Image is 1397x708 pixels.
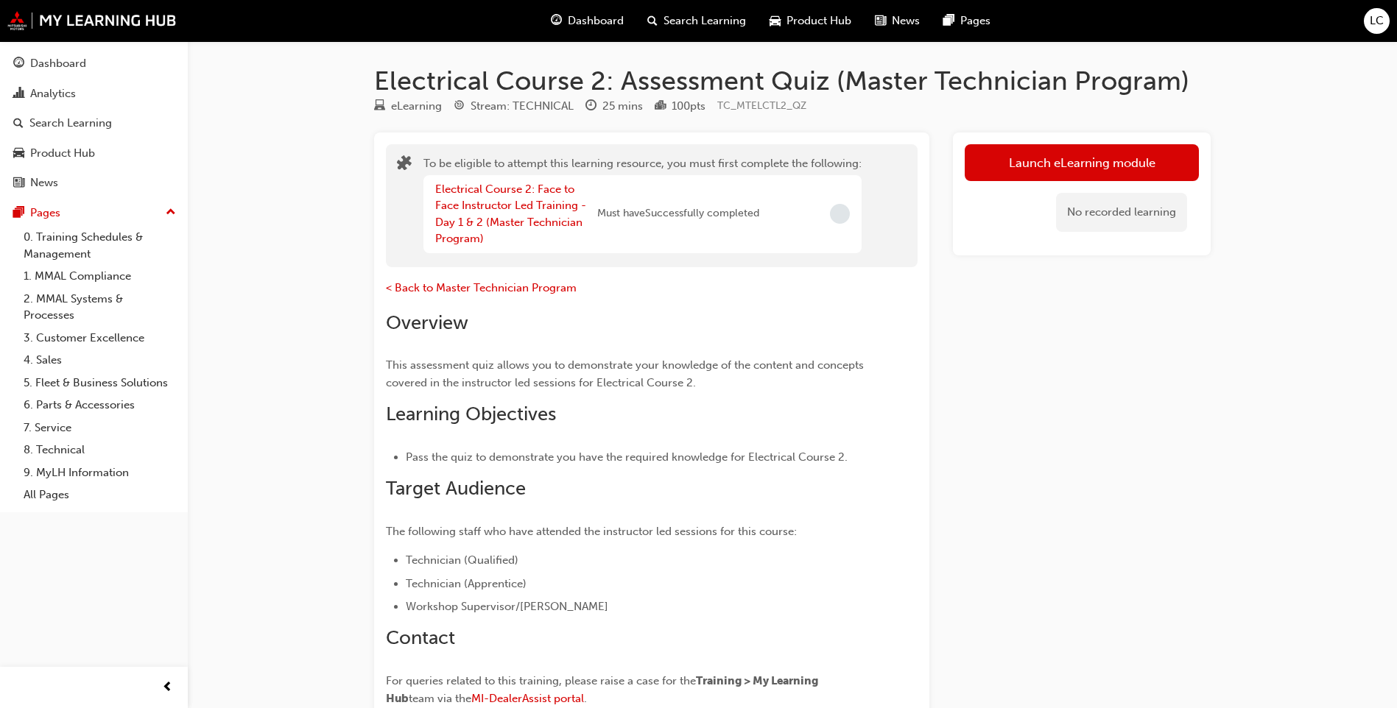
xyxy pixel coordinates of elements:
span: Pass the quiz to demonstrate you have the required knowledge for Electrical Course 2. [406,450,848,464]
a: guage-iconDashboard [539,6,636,36]
span: news-icon [875,12,886,30]
span: The following staff who have attended the instructor led sessions for this course: [386,525,797,538]
a: 4. Sales [18,349,182,372]
div: 100 pts [672,98,705,115]
a: 8. Technical [18,439,182,461]
span: Target Audience [386,477,526,500]
span: . [584,692,587,705]
a: 3. Customer Excellence [18,327,182,350]
span: Contact [386,626,455,649]
span: news-icon [13,177,24,190]
div: News [30,174,58,191]
span: pages-icon [13,207,24,220]
span: search-icon [13,117,24,130]
a: Electrical Course 2: Face to Face Instructor Led Training - Day 1 & 2 (Master Technician Program) [435,183,586,246]
span: learningResourceType_ELEARNING-icon [374,100,385,113]
span: search-icon [647,12,658,30]
a: 6. Parts & Accessories [18,394,182,417]
div: To be eligible to attempt this learning resource, you must first complete the following: [423,155,862,256]
a: 2. MMAL Systems & Processes [18,288,182,327]
div: eLearning [391,98,442,115]
span: Dashboard [568,13,624,29]
a: pages-iconPages [932,6,1002,36]
span: guage-icon [13,57,24,71]
a: MI-DealerAssist portal [471,692,584,705]
span: car-icon [770,12,781,30]
a: All Pages [18,484,182,506]
a: Product Hub [6,140,182,167]
span: guage-icon [551,12,562,30]
span: car-icon [13,147,24,160]
button: Pages [6,199,182,227]
div: Type [374,97,442,116]
span: News [892,13,920,29]
div: Product Hub [30,145,95,162]
a: 1. MMAL Compliance [18,265,182,288]
button: LC [1364,8,1390,34]
span: Learning Objectives [386,403,556,425]
a: Search Learning [6,110,182,137]
img: mmal [7,11,177,30]
div: Dashboard [30,55,86,72]
span: pages-icon [943,12,954,30]
a: 5. Fleet & Business Solutions [18,372,182,394]
span: chart-icon [13,88,24,101]
span: Incomplete [830,204,850,224]
span: For queries related to this training, please raise a case for the [386,674,696,687]
div: Search Learning [29,115,112,132]
button: Launch eLearning module [965,144,1199,181]
span: clock-icon [585,100,597,113]
a: Analytics [6,80,182,107]
span: Must have Successfully completed [597,205,759,222]
span: LC [1370,13,1384,29]
div: Stream: TECHNICAL [471,98,574,115]
div: Points [655,97,705,116]
div: Pages [30,205,60,222]
div: Stream [454,97,574,116]
a: search-iconSearch Learning [636,6,758,36]
span: target-icon [454,100,465,113]
a: Dashboard [6,50,182,77]
a: News [6,169,182,197]
a: car-iconProduct Hub [758,6,863,36]
span: Overview [386,311,468,334]
div: 25 mins [602,98,643,115]
div: Duration [585,97,643,116]
span: prev-icon [162,679,173,697]
span: team via the [409,692,471,705]
span: up-icon [166,203,176,222]
span: Pages [960,13,990,29]
a: 0. Training Schedules & Management [18,226,182,265]
a: news-iconNews [863,6,932,36]
span: Workshop Supervisor/[PERSON_NAME] [406,600,608,613]
a: 9. MyLH Information [18,461,182,484]
span: puzzle-icon [397,157,412,174]
a: 7. Service [18,417,182,439]
span: Product Hub [787,13,851,29]
span: Technician (Apprentice) [406,577,527,590]
div: No recorded learning [1056,193,1187,232]
h1: Electrical Course 2: Assessment Quiz (Master Technician Program) [374,65,1211,97]
span: Search Learning [664,13,746,29]
div: Analytics [30,85,76,102]
span: podium-icon [655,100,666,113]
span: Learning resource code [717,99,806,112]
span: This assessment quiz allows you to demonstrate your knowledge of the content and concepts covered... [386,358,867,389]
button: DashboardAnalyticsSearch LearningProduct HubNews [6,47,182,199]
a: < Back to Master Technician Program [386,281,577,294]
span: Technician (Qualified) [406,553,518,567]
